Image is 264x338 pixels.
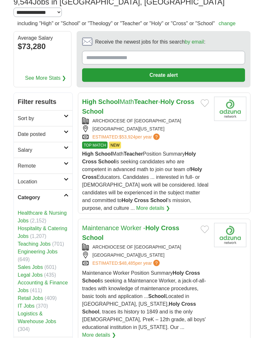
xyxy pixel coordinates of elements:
span: ? [153,134,160,140]
strong: Holy [185,151,196,157]
strong: Cross [176,98,194,105]
strong: School [148,293,165,299]
strong: Cross [185,270,200,276]
h2: Filter results [14,93,72,110]
div: Average Salary [18,36,67,41]
a: High SchoolMathTeacher-Holy Cross School [82,98,194,115]
a: ARCHDIOCESE OF [GEOGRAPHIC_DATA] [92,244,181,250]
strong: School [98,98,120,105]
a: Sales Jobs [18,264,43,270]
strong: School [82,108,104,115]
a: Remote [14,158,72,174]
strong: Cross [82,174,97,180]
a: Category [14,189,72,205]
h2: Location [18,178,64,186]
a: Retail Jobs [18,295,43,301]
div: [GEOGRAPHIC_DATA][US_STATE] [82,252,209,259]
strong: High [82,98,96,105]
span: (649) [18,257,30,262]
a: More details ❯ [136,204,170,212]
span: (411) [30,288,42,293]
a: See More Stats ❯ [25,74,66,82]
h2: Remote [18,162,64,170]
img: Archdiocese of New Orleans logo [214,223,246,247]
button: Create alert [82,68,245,82]
span: (370) [36,303,48,309]
span: (1,207) [30,233,46,239]
span: (701) [52,241,64,247]
strong: Holy [160,98,174,105]
strong: School [98,159,115,164]
a: Engineering Jobs [18,249,58,254]
span: NEW [109,142,121,149]
span: (601) [44,264,56,270]
strong: Cross [134,198,149,203]
a: Teaching Jobs [18,241,51,247]
strong: Holy [169,301,180,307]
div: [GEOGRAPHIC_DATA][US_STATE] [82,126,209,132]
a: Hospitality & Catering Jobs [18,226,67,239]
div: $73,280 [18,41,67,52]
span: ? [153,260,160,266]
a: ESTIMATED:$48,485per year? [92,260,161,267]
strong: Teacher [124,151,143,157]
strong: Cross [181,301,196,307]
a: Legal Jobs [18,272,42,278]
h2: Category [18,194,64,201]
span: Math Position Summary is seeking candidates who are competent in advanced math to join our team o... [82,151,208,211]
a: ESTIMATED:$53,924per year? [92,134,161,140]
a: Healthcare & Nursing Jobs [18,210,67,223]
strong: Teacher [134,98,158,105]
span: (409) [45,295,57,301]
strong: Cross [82,159,97,164]
strong: Holy [191,167,202,172]
a: Maintenance Worker -Holy Cross School [82,224,179,241]
button: Add to favorite jobs [201,99,209,107]
a: Location [14,174,72,189]
span: (435) [44,272,56,278]
a: change [219,21,236,26]
span: $53,924 [119,134,136,139]
a: ARCHDIOCESE OF [GEOGRAPHIC_DATA] [92,118,181,123]
a: Accounting & Finance Jobs [18,280,68,293]
button: Add to favorite jobs [201,226,209,233]
strong: School [82,309,99,314]
strong: High [82,151,94,157]
span: TOP MATCH [82,142,108,149]
a: Date posted [14,126,72,142]
strong: Holy [145,224,159,231]
a: Sort by [14,110,72,126]
h2: Date posted [18,130,64,138]
strong: School [82,234,104,241]
h2: Sort by [18,115,64,122]
h2: including "High" or "School" or "Theology" or "Teacher" or "Holy" or "Cross" or "School" [17,20,236,27]
span: (304) [18,326,30,332]
strong: School [150,198,167,203]
a: Logistics & Warehouse Jobs [18,311,56,324]
h2: Salary [18,146,64,154]
strong: Holy [122,198,133,203]
span: Receive the newest jobs for this search : [95,38,205,46]
span: (2,152) [30,218,46,223]
a: by email [185,39,204,45]
span: $48,485 [119,261,136,266]
span: Maintenance Worker Position Summary is seeking a Maintenance Worker, a jack-of-all-trades with kn... [82,270,206,330]
strong: Holy [173,270,184,276]
a: IT Jobs [18,303,34,309]
strong: School [82,278,99,283]
a: Salary [14,142,72,158]
img: Archdiocese of New Orleans logo [214,97,246,121]
strong: Cross [161,224,179,231]
strong: School [95,151,112,157]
